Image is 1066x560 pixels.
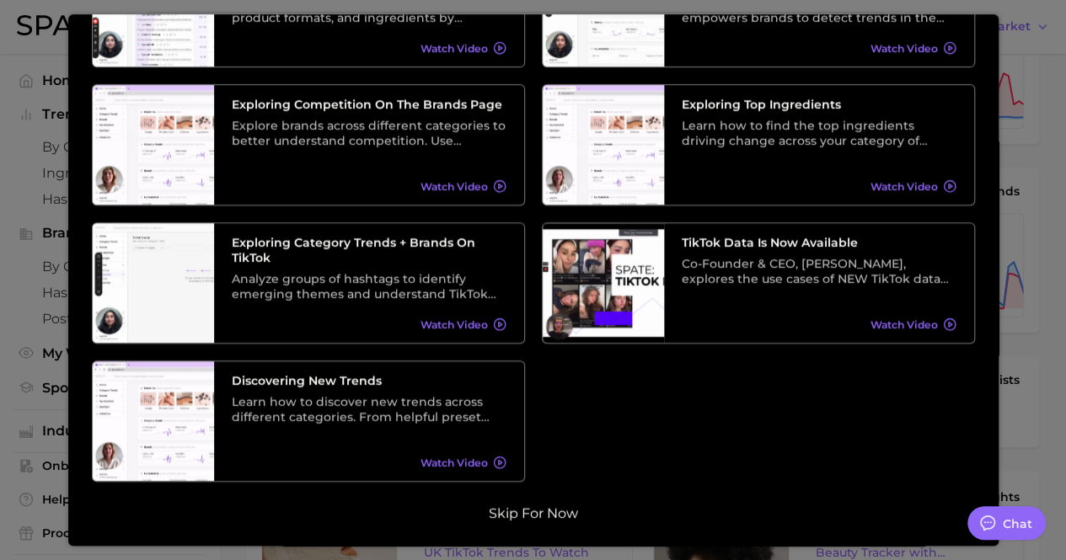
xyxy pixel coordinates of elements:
[870,42,938,55] span: Watch Video
[542,84,975,205] a: Exploring Top IngredientsLearn how to find the top ingredients driving change across your categor...
[682,97,956,112] h3: Exploring Top Ingredients
[421,456,488,469] span: Watch Video
[232,373,506,388] h3: Discovering New Trends
[92,84,525,205] a: Exploring Competition on the Brands PageExplore brands across different categories to better unde...
[682,235,956,250] h3: TikTok data is now available
[232,394,506,424] div: Learn how to discover new trends across different categories. From helpful preset filters to diff...
[421,180,488,193] span: Watch Video
[92,222,525,344] a: Exploring Category Trends + Brands on TikTokAnalyze groups of hashtags to identify emerging theme...
[682,118,956,148] div: Learn how to find the top ingredients driving change across your category of choice. From broad c...
[870,318,938,331] span: Watch Video
[542,222,975,344] a: TikTok data is now availableCo-Founder & CEO, [PERSON_NAME], explores the use cases of NEW TikTok...
[232,118,506,148] div: Explore brands across different categories to better understand competition. Use different preset...
[421,318,488,331] span: Watch Video
[682,256,956,286] div: Co-Founder & CEO, [PERSON_NAME], explores the use cases of NEW TikTok data and its relationship w...
[92,360,525,482] a: Discovering New TrendsLearn how to discover new trends across different categories. From helpful ...
[484,505,583,522] button: Skip for now
[232,235,506,265] h3: Exploring Category Trends + Brands on TikTok
[870,180,938,193] span: Watch Video
[421,42,488,55] span: Watch Video
[232,97,506,112] h3: Exploring Competition on the Brands Page
[232,271,506,301] div: Analyze groups of hashtags to identify emerging themes and understand TikTok trends at a higher l...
